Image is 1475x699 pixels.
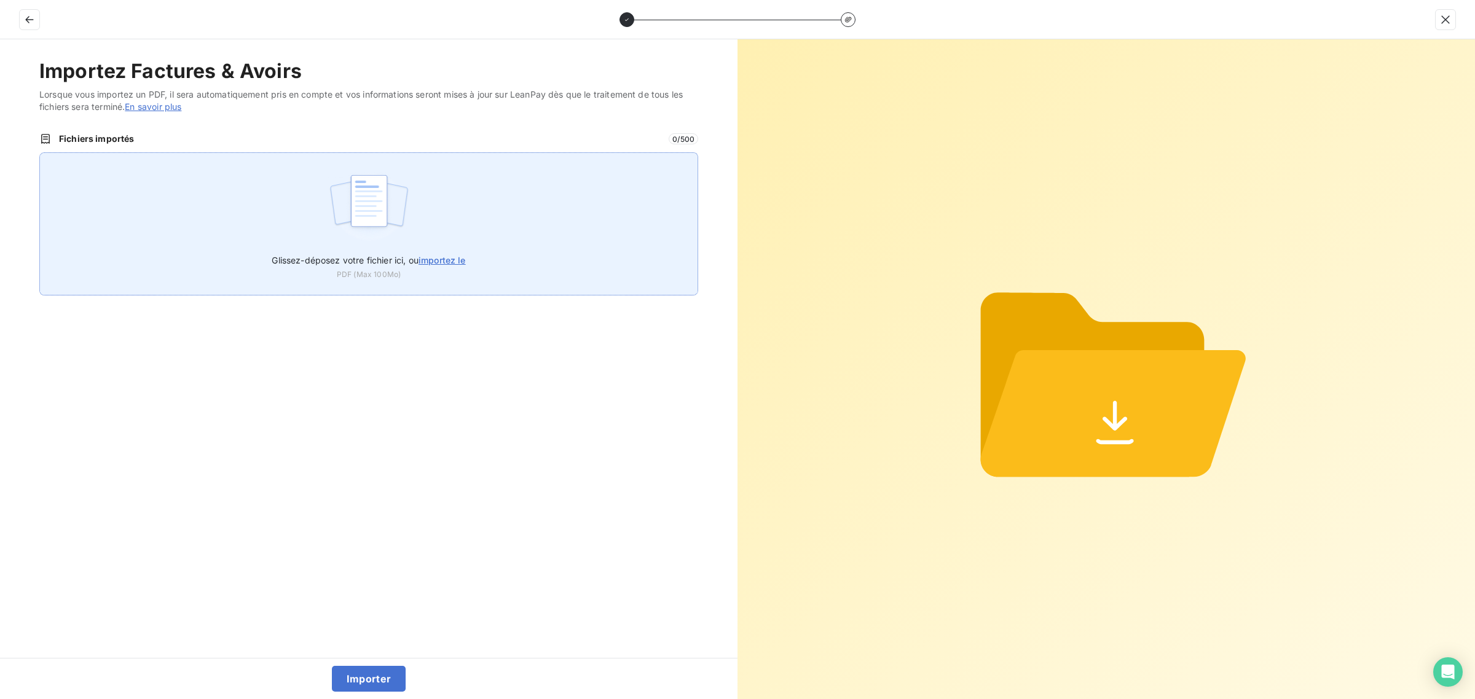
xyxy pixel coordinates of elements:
span: Lorsque vous importez un PDF, il sera automatiquement pris en compte et vos informations seront m... [39,88,698,113]
a: En savoir plus [125,101,181,112]
div: Open Intercom Messenger [1433,657,1463,687]
span: Fichiers importés [59,133,661,145]
button: Importer [332,666,406,692]
img: illustration [328,168,410,246]
span: 0 / 500 [669,133,698,144]
h2: Importez Factures & Avoirs [39,59,698,84]
span: importez le [419,255,466,265]
span: PDF (Max 100Mo) [337,269,401,280]
span: Glissez-déposez votre fichier ici, ou [272,255,465,265]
